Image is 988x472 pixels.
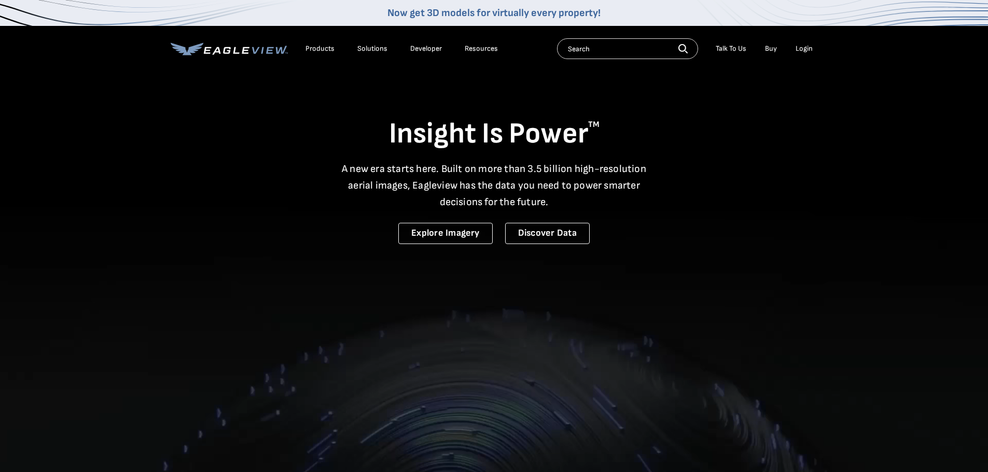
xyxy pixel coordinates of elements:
div: Login [796,44,813,53]
div: Solutions [357,44,387,53]
div: Talk To Us [716,44,746,53]
a: Discover Data [505,223,590,244]
a: Explore Imagery [398,223,493,244]
div: Resources [465,44,498,53]
p: A new era starts here. Built on more than 3.5 billion high-resolution aerial images, Eagleview ha... [336,161,653,210]
a: Buy [765,44,777,53]
h1: Insight Is Power [171,116,818,152]
div: Products [305,44,335,53]
input: Search [557,38,698,59]
sup: TM [588,120,600,130]
a: Now get 3D models for virtually every property! [387,7,601,19]
a: Developer [410,44,442,53]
